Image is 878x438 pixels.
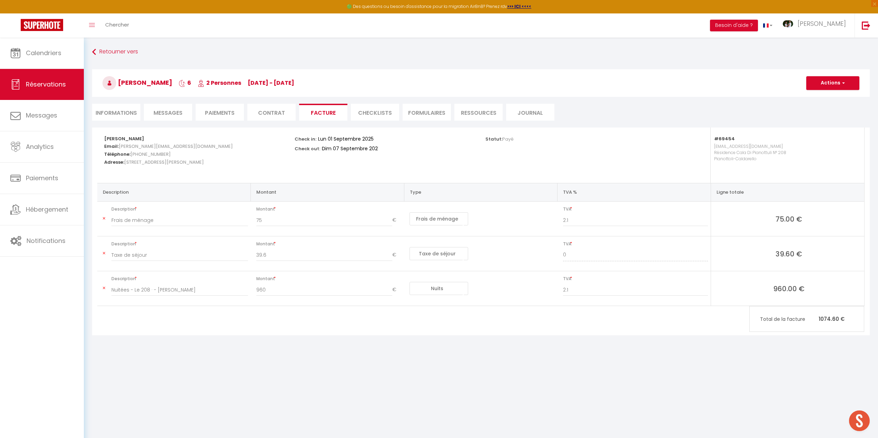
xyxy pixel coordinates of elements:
[26,80,66,89] span: Réservations
[392,214,401,226] span: €
[506,104,554,121] li: Journal
[26,142,54,151] span: Analytics
[196,104,244,121] li: Paiements
[563,239,708,249] span: TVA
[806,76,859,90] button: Actions
[104,151,130,157] strong: Téléphone:
[558,183,711,201] th: TVA %
[714,142,857,176] p: [EMAIL_ADDRESS][DOMAIN_NAME] Résidence Cala Di Pianottuli N° 208 Pianottoli-Caldarello
[21,19,63,31] img: Super Booking
[104,143,119,150] strong: Email:
[295,134,316,142] p: Check in:
[454,104,503,121] li: Ressources
[105,21,129,28] span: Chercher
[849,410,870,431] div: Ouvrir le chat
[563,274,708,284] span: TVA
[26,205,68,214] span: Hébergement
[104,159,124,165] strong: Adresse:
[251,183,404,201] th: Montant
[100,13,134,38] a: Chercher
[198,79,241,87] span: 2 Personnes
[783,20,793,27] img: ...
[862,21,870,30] img: logout
[351,104,399,121] li: CHECKLISTS
[27,236,66,245] span: Notifications
[26,49,61,57] span: Calendriers
[97,183,251,201] th: Description
[717,284,861,293] span: 960.00 €
[717,214,861,224] span: 75.00 €
[502,136,514,142] span: Payé
[119,141,233,151] span: [PERSON_NAME][EMAIL_ADDRESS][DOMAIN_NAME]
[295,144,320,152] p: Check out:
[256,204,402,214] span: Montant
[102,78,172,87] span: [PERSON_NAME]
[299,104,347,121] li: Facture
[710,20,758,31] button: Besoin d'aide ?
[711,183,864,201] th: Ligne totale
[392,249,401,261] span: €
[124,157,204,167] span: [STREET_ADDRESS][PERSON_NAME]
[111,204,248,214] span: Description
[714,135,735,142] strong: #69454
[247,104,296,121] li: Contrat
[104,135,144,142] strong: [PERSON_NAME]
[507,3,531,9] a: >>> ICI <<<<
[485,134,514,142] p: Statut:
[256,239,402,249] span: Montant
[26,111,57,120] span: Messages
[778,13,855,38] a: ... [PERSON_NAME]
[111,239,248,249] span: Description
[750,312,864,326] p: 1074.60 €
[248,79,294,87] span: [DATE] - [DATE]
[92,104,140,121] li: Informations
[256,274,402,284] span: Montant
[717,249,861,258] span: 39.60 €
[111,274,248,284] span: Description
[403,104,451,121] li: FORMULAIRES
[563,204,708,214] span: TVA
[154,109,182,117] span: Messages
[92,46,870,58] a: Retourner vers
[798,19,846,28] span: [PERSON_NAME]
[179,79,191,87] span: 6
[130,149,171,159] span: [PHONE_NUMBER]
[760,315,819,323] span: Total de la facture
[392,284,401,296] span: €
[26,174,58,182] span: Paiements
[404,183,558,201] th: Type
